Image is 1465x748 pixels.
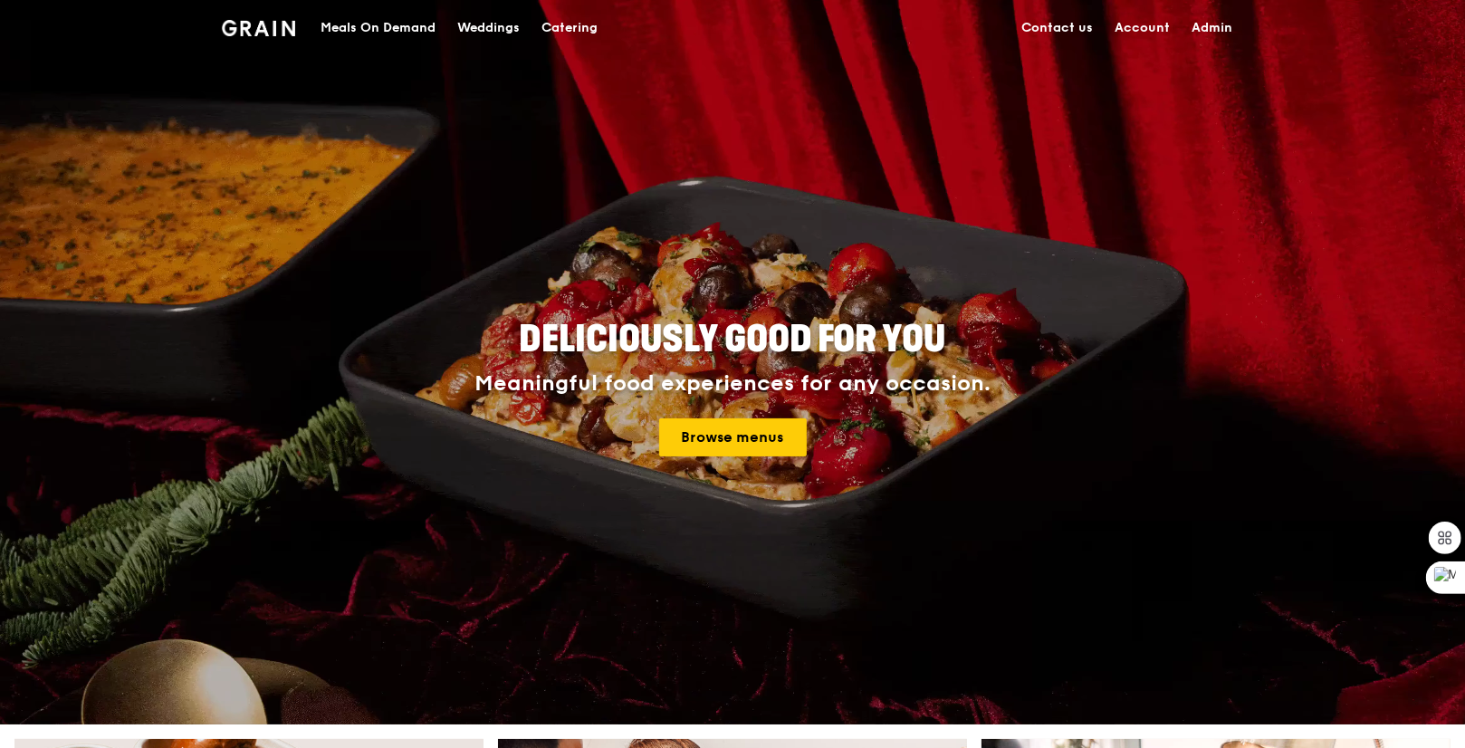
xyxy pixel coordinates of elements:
img: Grain [222,20,295,36]
div: Meals On Demand [321,1,436,55]
a: Admin [1181,1,1243,55]
div: Weddings [457,1,520,55]
div: Catering [541,1,598,55]
span: Deliciously good for you [520,318,946,361]
div: Meaningful food experiences for any occasion. [407,371,1058,397]
a: Browse menus [659,418,807,456]
a: Weddings [446,1,531,55]
a: Contact us [1010,1,1104,55]
a: Catering [531,1,608,55]
a: Account [1104,1,1181,55]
